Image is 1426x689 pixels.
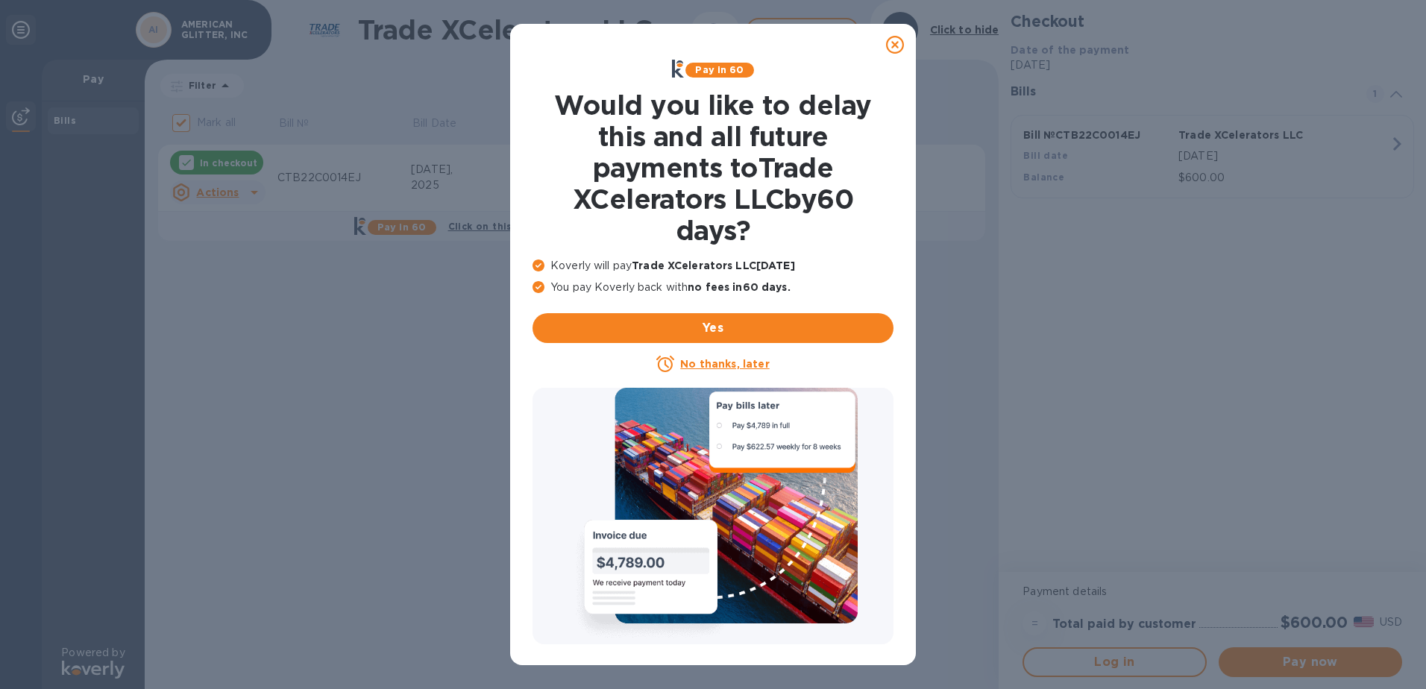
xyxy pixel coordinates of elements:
span: Yes [544,319,882,337]
h1: Would you like to delay this and all future payments to Trade XCelerators LLC by 60 days ? [533,89,893,246]
p: You pay Koverly back with [533,280,893,295]
button: Yes [533,313,893,343]
b: Pay in 60 [695,64,744,75]
u: No thanks, later [680,358,769,370]
p: Koverly will pay [533,258,893,274]
b: Trade XCelerators LLC [DATE] [632,259,795,271]
b: no fees in 60 days . [688,281,790,293]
